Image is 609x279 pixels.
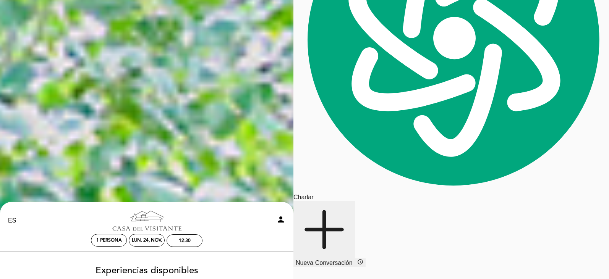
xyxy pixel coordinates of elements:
[293,201,355,267] button: Nueva Conversación
[99,210,194,231] a: Casa del Visitante de Bodega [GEOGRAPHIC_DATA][PERSON_NAME]
[276,215,285,227] button: person
[179,238,191,244] div: 12:30
[96,265,198,276] span: Experiencias disponibles
[276,215,285,224] i: person
[293,194,609,201] div: Charlar
[296,260,353,266] span: Nueva Conversación
[132,237,162,243] div: lun. 24, nov.
[96,237,121,243] span: 1 persona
